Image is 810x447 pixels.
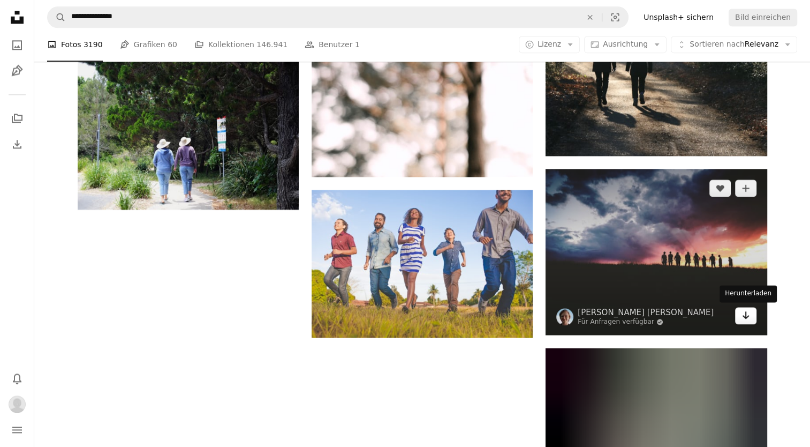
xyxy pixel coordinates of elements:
a: Fotos [6,34,28,56]
button: Zu Kollektion hinzufügen [735,180,756,197]
button: Bild einreichen [729,9,797,26]
a: Kollektionen 146.941 [194,28,287,62]
img: Zum Profil von Hudson Hintze [556,308,573,325]
a: Unsplash+ sichern [637,9,720,26]
img: Menschen, die tagsüber unter blauem Himmel auf der Wiese laufen [312,190,533,337]
img: Silhouette von neun Personen, die auf dem Hügel stehen [546,169,767,335]
button: Menü [6,419,28,441]
a: Zwei Personen gehen einen Pfad im Wald entlang [78,130,299,140]
a: Grafiken [6,60,28,81]
span: 60 [168,39,177,51]
form: Finden Sie Bildmaterial auf der ganzen Webseite [47,6,629,28]
button: Sortieren nachRelevanz [671,36,797,54]
a: Menschen, die tagsüber unter blauem Himmel auf der Wiese laufen [312,258,533,268]
button: Profil [6,393,28,415]
button: Löschen [578,7,602,27]
a: Benutzer 1 [305,28,360,62]
a: Kollektionen [6,108,28,129]
a: Für Anfragen verfügbar [578,318,714,326]
a: [PERSON_NAME] [PERSON_NAME] [578,307,714,318]
a: Startseite — Unsplash [6,6,28,30]
img: Avatar von Benutzer Heike Priebe [9,396,26,413]
a: zwei Personen, die tagsüber im Wald spazieren gehen [546,416,767,426]
button: Benachrichtigungen [6,368,28,389]
span: 146.941 [256,39,287,51]
span: Sortieren nach [690,40,745,49]
a: Bisherige Downloads [6,133,28,155]
button: Lizenz [519,36,580,54]
a: Herunterladen [735,307,756,324]
button: Unsplash suchen [48,7,66,27]
button: Visuelle Suche [602,7,628,27]
span: 1 [355,39,360,51]
div: Herunterladen [720,285,777,302]
img: Zwei Personen gehen einen Pfad im Wald entlang [78,61,299,210]
a: Silhouette von neun Personen, die auf dem Hügel stehen [546,247,767,256]
span: Relevanz [690,40,778,50]
span: Lizenz [538,40,561,49]
button: Gefällt mir [709,180,731,197]
span: Ausrichtung [603,40,648,49]
a: Grafiken 60 [120,28,177,62]
button: Ausrichtung [584,36,667,54]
